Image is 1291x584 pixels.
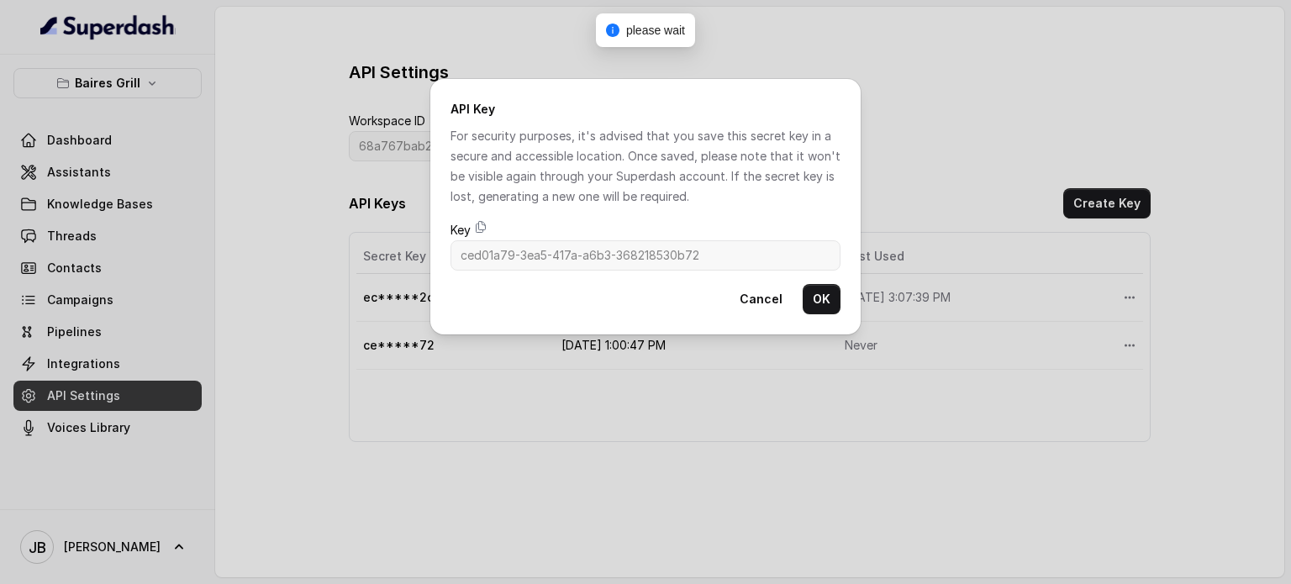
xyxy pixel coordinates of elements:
[606,24,619,37] span: info-circle
[730,284,793,314] button: Cancel
[451,126,840,207] p: For security purposes, it's advised that you save this secret key in a secure and accessible loca...
[803,284,840,314] button: OK
[451,220,471,240] label: Key
[626,24,685,37] span: please wait
[451,99,840,119] h2: API Key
